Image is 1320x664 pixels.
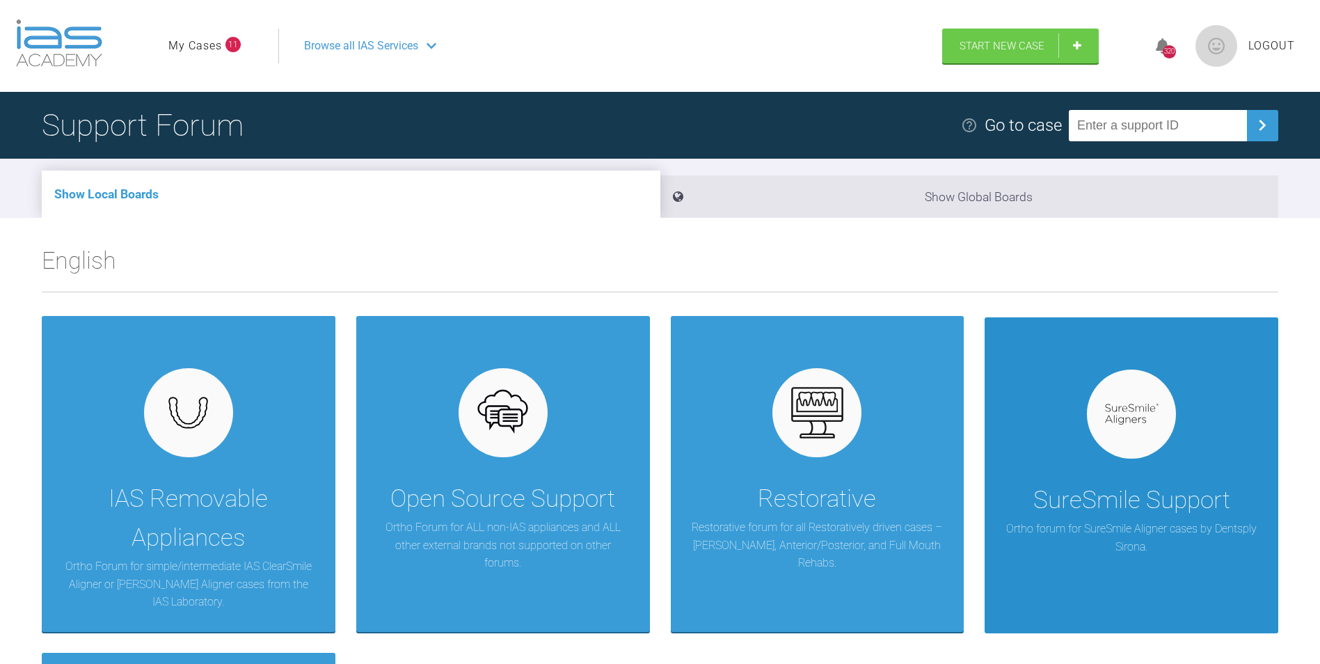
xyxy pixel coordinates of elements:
[63,558,315,611] p: Ortho Forum for simple/intermediate IAS ClearSmile Aligner or [PERSON_NAME] Aligner cases from th...
[942,29,1099,63] a: Start New Case
[168,37,222,55] a: My Cases
[758,480,876,519] div: Restorative
[1195,25,1237,67] img: profile.png
[63,480,315,558] div: IAS Removable Appliances
[476,386,530,440] img: opensource.6e495855.svg
[1163,45,1176,58] div: 320
[1248,37,1295,55] a: Logout
[390,480,615,519] div: Open Source Support
[42,101,244,150] h1: Support Forum
[42,171,660,218] li: Show Local Boards
[225,37,241,52] span: 11
[985,112,1062,139] div: Go to case
[671,316,964,632] a: RestorativeRestorative forum for all Restoratively driven cases – [PERSON_NAME], Anterior/Posteri...
[356,316,650,632] a: Open Source SupportOrtho Forum for ALL non-IAS appliances and ALL other external brands not suppo...
[660,175,1279,218] li: Show Global Boards
[961,117,978,134] img: help.e70b9f3d.svg
[790,386,844,440] img: restorative.65e8f6b6.svg
[16,19,102,67] img: logo-light.3e3ef733.png
[692,519,944,572] p: Restorative forum for all Restoratively driven cases – [PERSON_NAME], Anterior/Posterior, and Ful...
[960,40,1044,52] span: Start New Case
[1069,110,1247,141] input: Enter a support ID
[1005,520,1257,555] p: Ortho forum for SureSmile Aligner cases by Dentsply Sirona.
[1251,114,1273,136] img: chevronRight.28bd32b0.svg
[42,242,1278,292] h2: English
[1105,404,1159,425] img: suresmile.935bb804.svg
[985,316,1278,632] a: SureSmile SupportOrtho forum for SureSmile Aligner cases by Dentsply Sirona.
[377,519,629,572] p: Ortho Forum for ALL non-IAS appliances and ALL other external brands not supported on other forums.
[42,316,335,632] a: IAS Removable AppliancesOrtho Forum for simple/intermediate IAS ClearSmile Aligner or [PERSON_NAM...
[304,37,418,55] span: Browse all IAS Services
[161,393,215,433] img: removables.927eaa4e.svg
[1033,481,1230,520] div: SureSmile Support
